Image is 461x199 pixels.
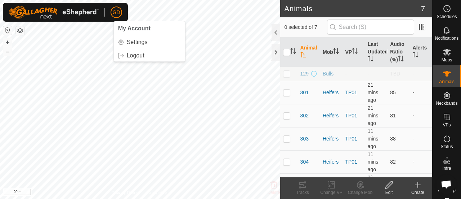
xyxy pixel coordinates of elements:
[114,50,185,61] a: Logout
[368,71,370,77] span: -
[3,26,12,35] button: Reset Map
[345,90,357,95] a: TP01
[333,49,339,55] p-sorticon: Activate to sort
[368,174,379,195] span: 26 Sept 2025, 8:34 am
[421,3,425,14] span: 7
[346,189,375,196] div: Change Mob
[403,189,432,196] div: Create
[114,36,185,48] a: Settings
[317,189,346,196] div: Change VP
[410,81,432,104] td: -
[410,104,432,127] td: -
[300,70,309,78] span: 129
[320,38,342,67] th: Mob
[323,70,339,78] div: Bulls
[413,53,419,59] p-sorticon: Activate to sort
[288,189,317,196] div: Tracks
[3,38,12,47] button: +
[127,39,148,45] span: Settings
[442,58,452,62] span: Mobs
[323,135,339,143] div: Heifers
[410,150,432,173] td: -
[368,151,379,172] span: 26 Sept 2025, 8:34 am
[327,20,414,35] input: Search (S)
[387,38,409,67] th: Audio Ratio (%)
[368,128,379,149] span: 26 Sept 2025, 8:34 am
[323,158,339,166] div: Heifers
[435,36,458,40] span: Notifications
[398,57,404,62] p-sorticon: Activate to sort
[410,38,432,67] th: Alerts
[390,113,396,118] span: 81
[127,53,144,59] span: Logout
[438,188,456,192] span: Heatmap
[300,112,309,120] span: 302
[3,47,12,56] button: –
[368,105,379,126] span: 26 Sept 2025, 8:24 am
[112,190,139,196] a: Privacy Policy
[113,9,120,16] span: GD
[368,57,373,62] p-sorticon: Activate to sort
[437,14,457,19] span: Schedules
[410,173,432,196] td: -
[390,136,396,142] span: 88
[390,71,400,77] span: TBD
[436,101,457,105] span: Neckbands
[443,123,451,127] span: VPs
[390,90,396,95] span: 85
[290,49,296,55] p-sorticon: Activate to sort
[410,127,432,150] td: -
[285,4,421,13] h2: Animals
[285,23,327,31] span: 0 selected of 7
[410,66,432,81] td: -
[300,53,306,59] p-sorticon: Activate to sort
[147,190,168,196] a: Contact Us
[352,49,358,55] p-sorticon: Activate to sort
[9,6,99,19] img: Gallagher Logo
[365,38,387,67] th: Last Updated
[345,113,357,118] a: TP01
[300,135,309,143] span: 303
[375,189,403,196] div: Edit
[345,136,357,142] a: TP01
[442,166,451,170] span: Infra
[16,26,24,35] button: Map Layers
[390,159,396,165] span: 82
[118,25,151,31] span: My Account
[297,38,320,67] th: Animal
[345,71,347,77] app-display-virtual-paddock-transition: -
[345,159,357,165] a: TP01
[439,79,455,84] span: Animals
[437,174,456,194] div: Open chat
[300,89,309,96] span: 301
[323,89,339,96] div: Heifers
[368,82,379,103] span: 26 Sept 2025, 8:24 am
[300,158,309,166] span: 304
[342,38,364,67] th: VP
[323,112,339,120] div: Heifers
[440,144,453,149] span: Status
